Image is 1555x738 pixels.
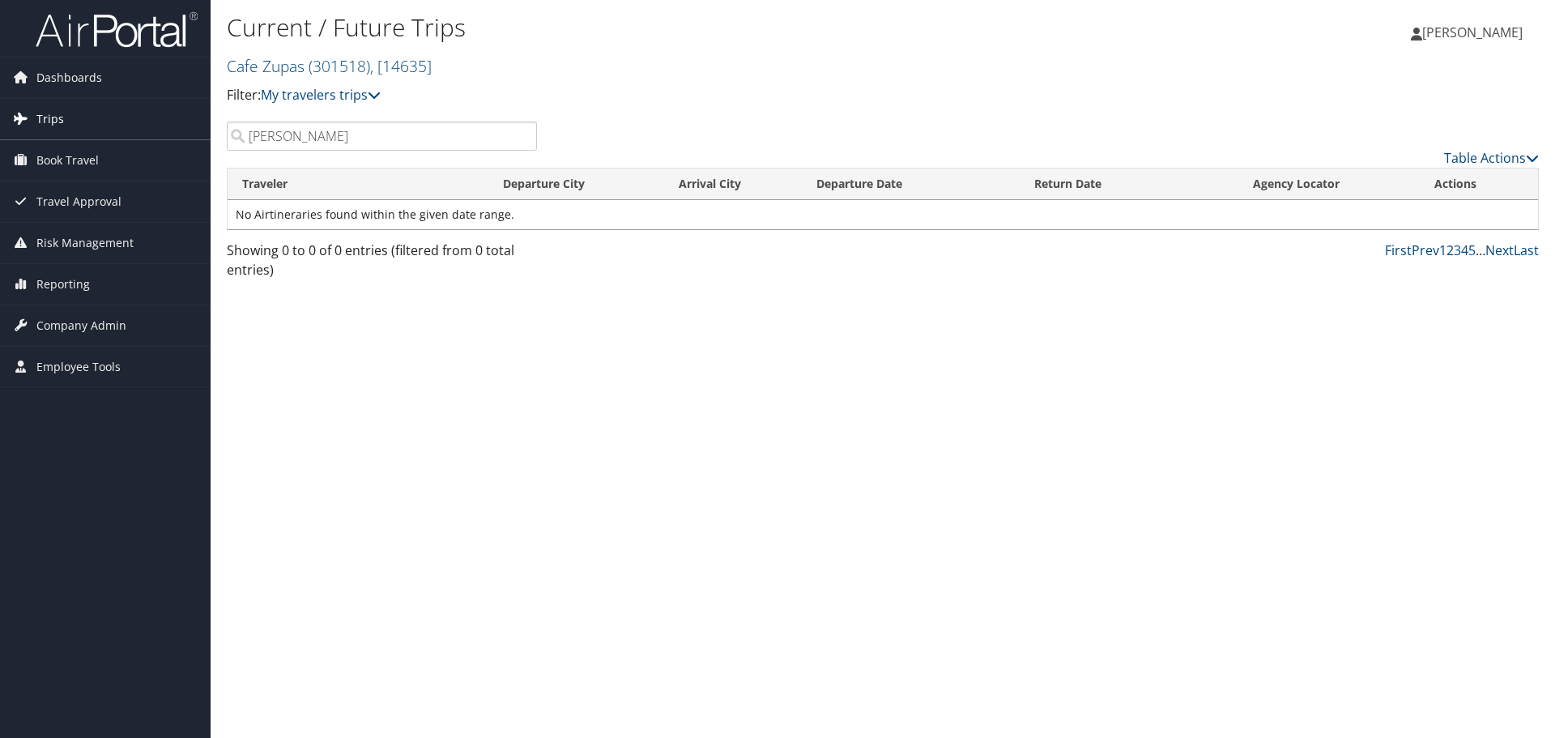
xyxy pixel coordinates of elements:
th: Return Date: activate to sort column ascending [1020,169,1238,200]
span: Company Admin [36,305,126,346]
span: Book Travel [36,140,99,181]
th: Traveler: activate to sort column ascending [228,169,488,200]
h1: Current / Future Trips [227,11,1101,45]
span: Dashboards [36,58,102,98]
p: Filter: [227,85,1101,106]
span: Travel Approval [36,181,121,222]
input: Search Traveler or Arrival City [227,122,537,151]
td: No Airtineraries found within the given date range. [228,200,1538,229]
a: My travelers trips [261,86,381,104]
a: 2 [1446,241,1454,259]
a: Table Actions [1444,149,1539,167]
a: 5 [1468,241,1476,259]
th: Actions [1420,169,1538,200]
a: Last [1514,241,1539,259]
span: , [ 14635 ] [370,55,432,77]
span: Trips [36,99,64,139]
a: Next [1485,241,1514,259]
th: Departure Date: activate to sort column descending [802,169,1020,200]
span: … [1476,241,1485,259]
a: First [1385,241,1412,259]
span: [PERSON_NAME] [1422,23,1523,41]
img: airportal-logo.png [36,11,198,49]
span: Reporting [36,264,90,305]
th: Departure City: activate to sort column ascending [488,169,664,200]
a: [PERSON_NAME] [1411,8,1539,57]
span: Risk Management [36,223,134,263]
th: Arrival City: activate to sort column ascending [664,169,802,200]
span: ( 301518 ) [309,55,370,77]
a: Cafe Zupas [227,55,432,77]
a: 4 [1461,241,1468,259]
th: Agency Locator: activate to sort column ascending [1238,169,1420,200]
a: Prev [1412,241,1439,259]
div: Showing 0 to 0 of 0 entries (filtered from 0 total entries) [227,241,537,288]
span: Employee Tools [36,347,121,387]
a: 3 [1454,241,1461,259]
a: 1 [1439,241,1446,259]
